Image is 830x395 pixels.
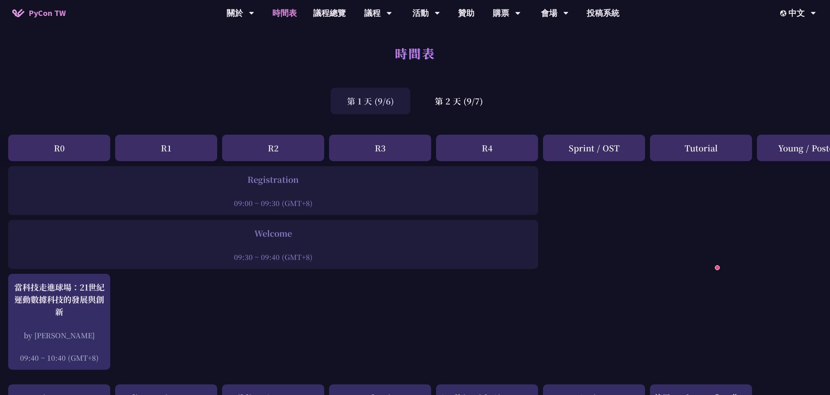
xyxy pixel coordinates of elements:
a: PyCon TW [4,3,74,23]
div: 第 2 天 (9/7) [418,88,499,114]
h1: 時間表 [395,41,435,65]
div: 09:30 ~ 09:40 (GMT+8) [12,252,534,262]
div: by [PERSON_NAME] [12,330,106,340]
img: Home icon of PyCon TW 2025 [12,9,24,17]
div: Tutorial [650,135,752,161]
div: R1 [115,135,217,161]
span: PyCon TW [29,7,66,19]
img: Locale Icon [780,10,788,16]
div: 第 1 天 (9/6) [331,88,410,114]
div: R3 [329,135,431,161]
div: Registration [12,173,534,186]
div: R4 [436,135,538,161]
div: Sprint / OST [543,135,645,161]
div: R0 [8,135,110,161]
a: 當科技走進球場：21世紀運動數據科技的發展與創新 by [PERSON_NAME] 09:40 ~ 10:40 (GMT+8) [12,281,106,363]
div: 09:40 ~ 10:40 (GMT+8) [12,353,106,363]
div: Welcome [12,227,534,240]
div: 當科技走進球場：21世紀運動數據科技的發展與創新 [12,281,106,318]
div: 09:00 ~ 09:30 (GMT+8) [12,198,534,208]
div: R2 [222,135,324,161]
